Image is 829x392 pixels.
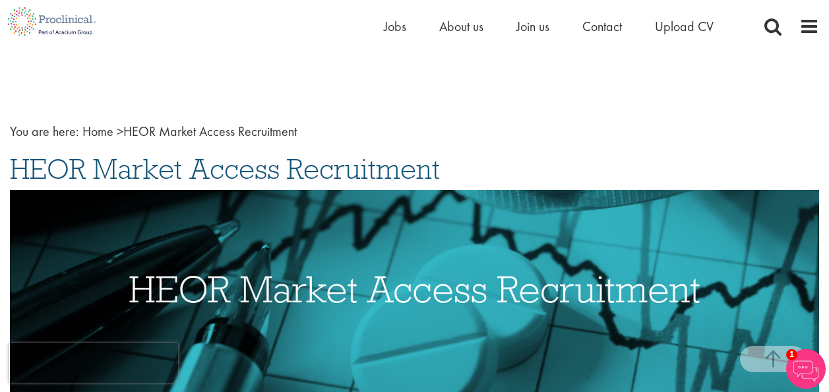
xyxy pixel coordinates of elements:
[82,123,113,140] a: breadcrumb link to Home
[82,123,297,140] span: HEOR Market Access Recruitment
[516,18,549,35] a: Join us
[439,18,483,35] a: About us
[582,18,622,35] a: Contact
[117,123,123,140] span: >
[384,18,406,35] a: Jobs
[9,343,178,383] iframe: reCAPTCHA
[10,123,79,140] span: You are here:
[786,349,797,360] span: 1
[10,151,440,187] span: HEOR Market Access Recruitment
[786,349,826,389] img: Chatbot
[655,18,714,35] a: Upload CV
